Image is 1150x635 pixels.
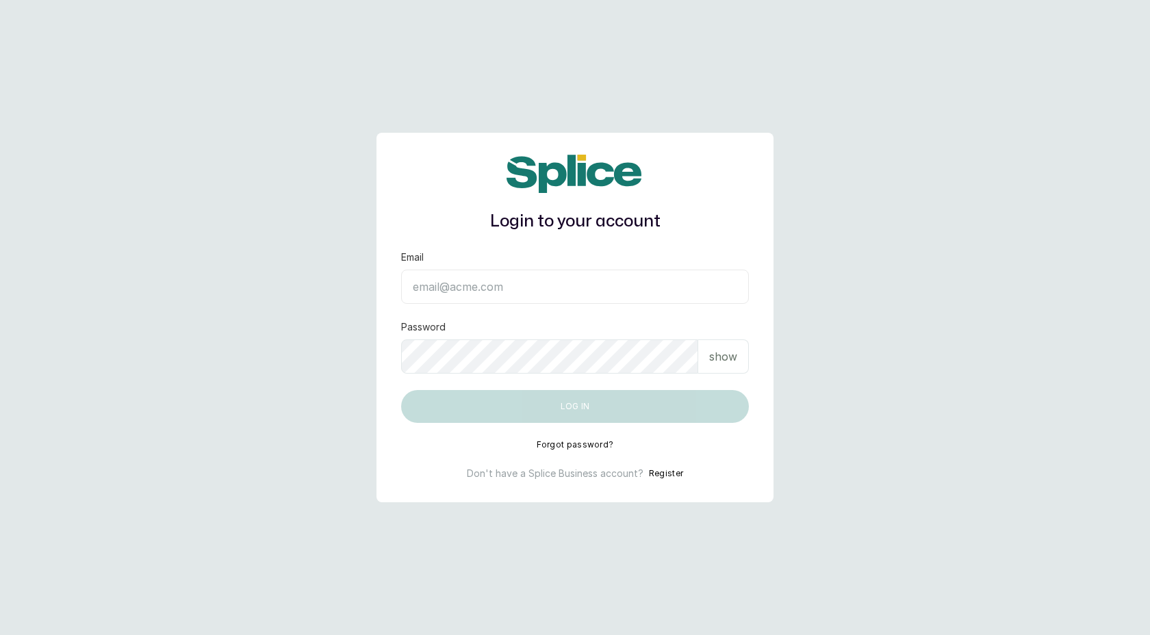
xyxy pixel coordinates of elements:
button: Forgot password? [537,439,614,450]
label: Email [401,250,424,264]
h1: Login to your account [401,209,749,234]
button: Register [649,467,683,480]
p: Don't have a Splice Business account? [467,467,643,480]
p: show [709,348,737,365]
label: Password [401,320,446,334]
button: Log in [401,390,749,423]
input: email@acme.com [401,270,749,304]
